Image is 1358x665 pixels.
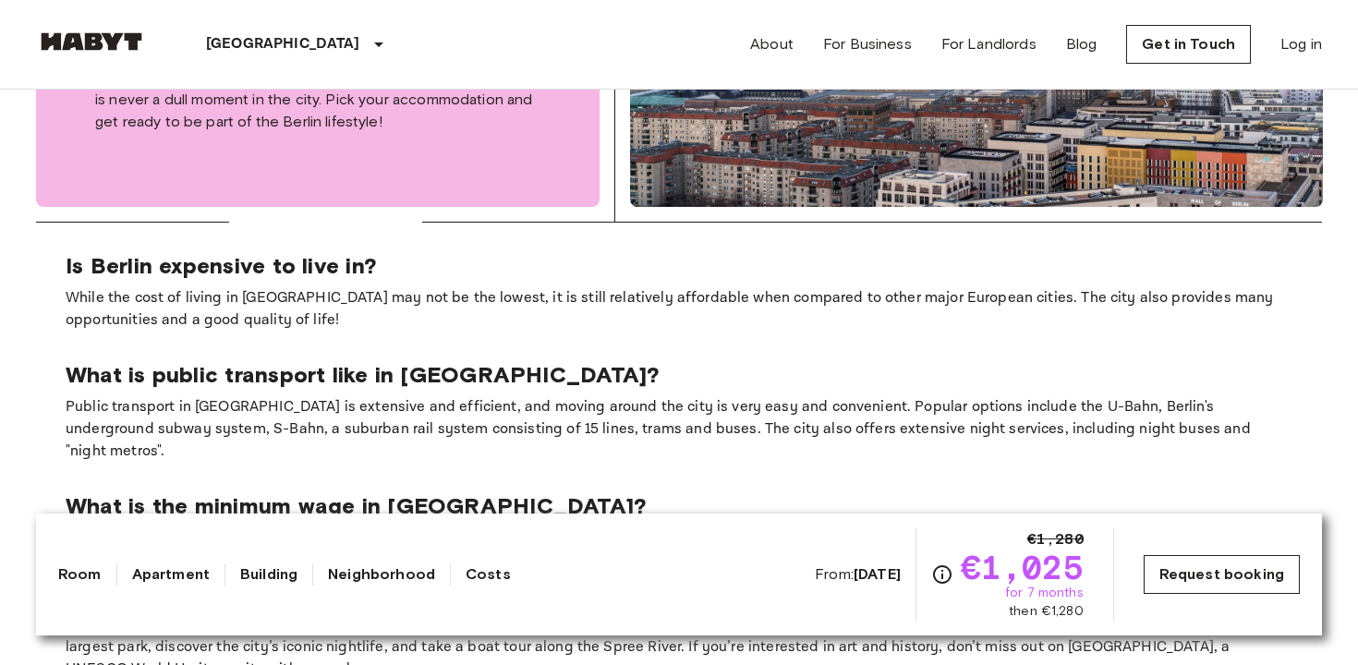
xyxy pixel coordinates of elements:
[1066,33,1097,55] a: Blog
[66,361,1292,389] p: What is public transport like in [GEOGRAPHIC_DATA]?
[206,33,360,55] p: [GEOGRAPHIC_DATA]
[1126,25,1251,64] a: Get in Touch
[466,563,511,586] a: Costs
[941,33,1037,55] a: For Landlords
[1009,602,1084,621] span: then €1,280
[961,550,1084,584] span: €1,025
[66,492,1292,520] p: What is the minimum wage in [GEOGRAPHIC_DATA]?
[36,32,147,51] img: Habyt
[58,563,102,586] a: Room
[66,287,1292,332] p: While the cost of living in [GEOGRAPHIC_DATA] may not be the lowest, it is still relatively affor...
[823,33,912,55] a: For Business
[1144,555,1300,594] a: Request booking
[854,565,901,583] b: [DATE]
[931,563,953,586] svg: Check cost overview for full price breakdown. Please note that discounts apply to new joiners onl...
[66,252,1292,280] p: Is Berlin expensive to live in?
[240,563,297,586] a: Building
[132,563,210,586] a: Apartment
[66,396,1292,463] p: Public transport in [GEOGRAPHIC_DATA] is extensive and efficient, and moving around the city is v...
[1005,584,1084,602] span: for 7 months
[328,563,435,586] a: Neighborhood
[815,564,901,585] span: From:
[1280,33,1322,55] a: Log in
[1027,528,1084,550] span: €1,280
[750,33,794,55] a: About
